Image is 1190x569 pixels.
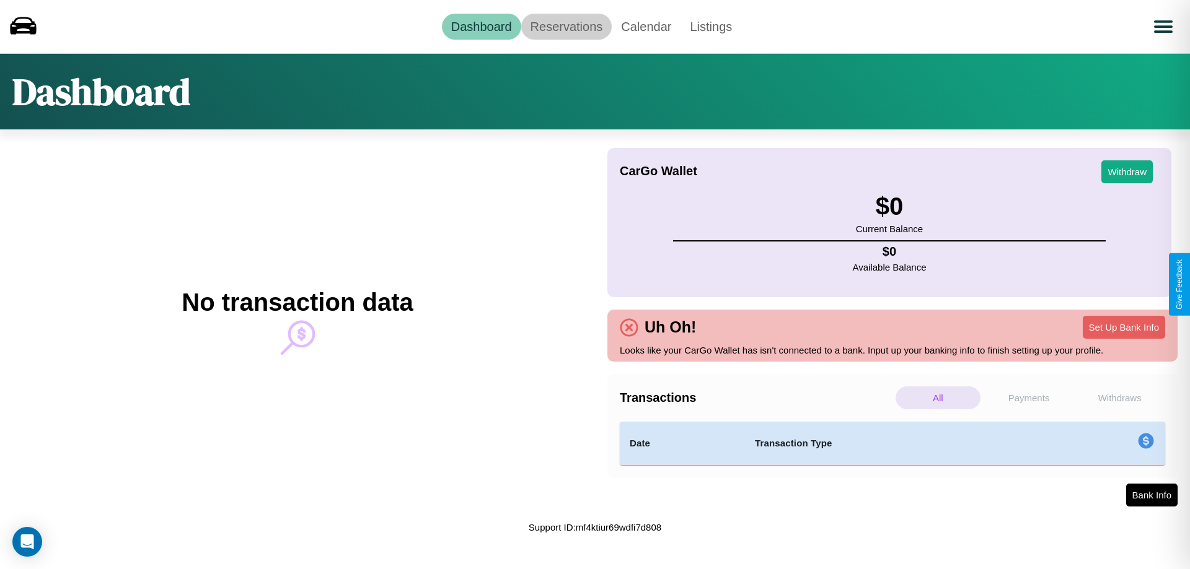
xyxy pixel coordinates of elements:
[853,259,927,276] p: Available Balance
[853,245,927,259] h4: $ 0
[856,193,923,220] h3: $ 0
[1146,9,1181,44] button: Open menu
[1126,484,1178,506] button: Bank Info
[620,391,892,405] h4: Transactions
[630,436,735,451] h4: Date
[638,318,702,336] h4: Uh Oh!
[1175,259,1184,310] div: Give Feedback
[12,66,190,117] h1: Dashboard
[1077,386,1162,409] p: Withdraws
[681,14,741,40] a: Listings
[987,386,1072,409] p: Payments
[612,14,681,40] a: Calendar
[12,527,42,557] div: Open Intercom Messenger
[856,220,923,237] p: Current Balance
[896,386,981,409] p: All
[620,164,697,178] h4: CarGo Wallet
[620,422,1165,465] table: simple table
[755,436,1036,451] h4: Transaction Type
[529,519,661,536] p: Support ID: mf4ktiur69wdfi7d808
[182,289,413,316] h2: No transaction data
[1083,316,1165,339] button: Set Up Bank Info
[521,14,612,40] a: Reservations
[1101,160,1153,183] button: Withdraw
[442,14,521,40] a: Dashboard
[620,342,1165,358] p: Looks like your CarGo Wallet has isn't connected to a bank. Input up your banking info to finish ...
